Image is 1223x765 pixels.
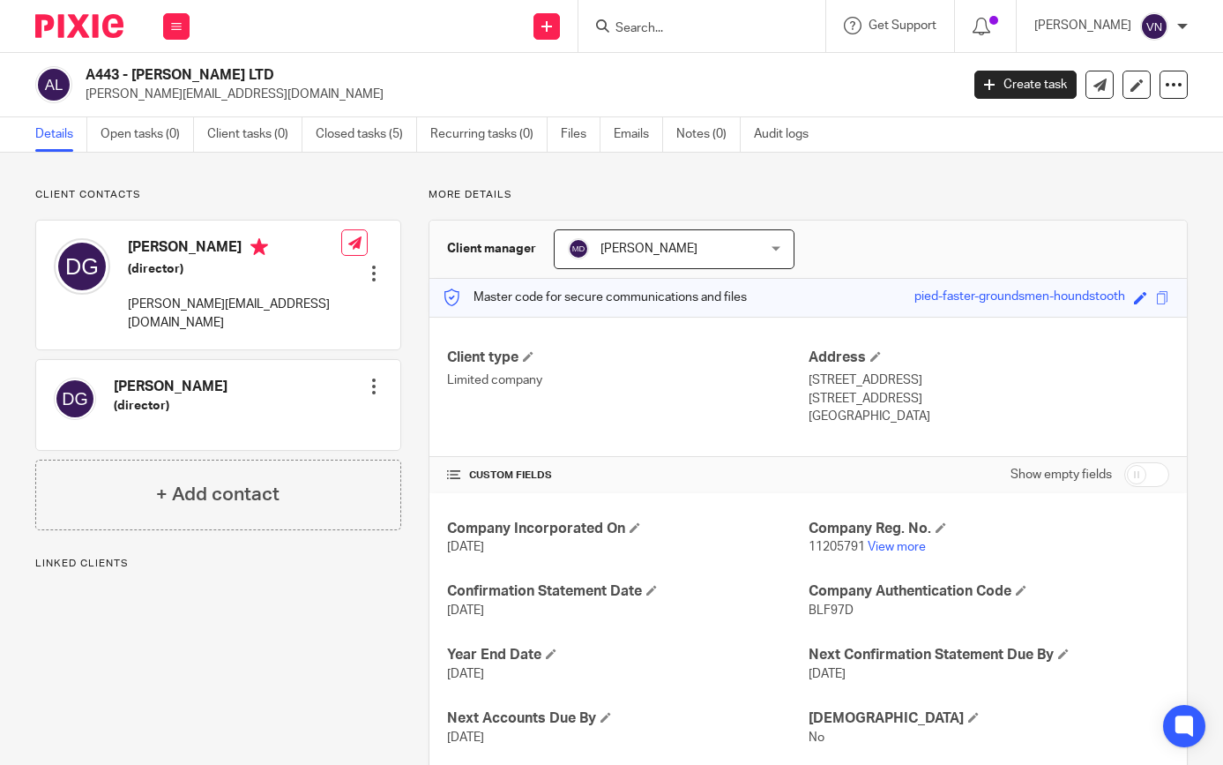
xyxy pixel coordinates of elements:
p: [PERSON_NAME] [1034,17,1131,34]
span: [DATE] [447,731,484,744]
p: Linked clients [35,557,401,571]
img: svg%3E [35,66,72,103]
img: svg%3E [568,238,589,259]
h4: [PERSON_NAME] [128,238,341,260]
span: [DATE] [447,668,484,680]
a: Files [561,117,600,152]
i: Primary [250,238,268,256]
h4: Confirmation Statement Date [447,582,808,601]
a: Recurring tasks (0) [430,117,548,152]
h4: + Add contact [156,481,280,508]
span: [DATE] [447,541,484,553]
img: Pixie [35,14,123,38]
h4: Next Confirmation Statement Due By [809,646,1169,664]
img: svg%3E [54,378,96,420]
p: [STREET_ADDRESS] [809,390,1169,408]
img: svg%3E [54,238,110,295]
h4: Next Accounts Due By [447,709,808,728]
p: Limited company [447,371,808,389]
p: Master code for secure communications and files [443,289,747,306]
h4: Company Authentication Code [809,582,1169,601]
h5: (director) [114,397,227,415]
a: Create task [974,71,1077,99]
span: [DATE] [809,668,846,680]
a: Audit logs [754,117,822,152]
p: More details [429,188,1188,202]
span: Get Support [869,19,936,32]
input: Search [614,21,772,37]
a: Details [35,117,87,152]
h2: A443 - [PERSON_NAME] LTD [86,66,775,85]
a: View more [868,541,926,553]
span: BLF97D [809,604,854,617]
span: [DATE] [447,604,484,617]
div: pied-faster-groundsmen-houndstooth [914,288,1125,308]
h4: Company Incorporated On [447,520,808,538]
p: [GEOGRAPHIC_DATA] [809,408,1169,425]
h4: Client type [447,349,808,367]
h4: [DEMOGRAPHIC_DATA] [809,709,1169,728]
h4: Company Reg. No. [809,520,1169,538]
span: 11205791 [809,541,865,553]
h4: [PERSON_NAME] [114,378,227,396]
p: Client contacts [35,188,401,202]
a: Client tasks (0) [207,117,302,152]
a: Emails [614,117,663,152]
p: [STREET_ADDRESS] [809,371,1169,389]
a: Open tasks (0) [101,117,194,152]
span: No [809,731,824,744]
span: [PERSON_NAME] [600,243,697,255]
h4: Address [809,349,1169,367]
h4: Year End Date [447,646,808,664]
label: Show empty fields [1010,466,1112,484]
img: svg%3E [1140,12,1168,41]
p: [PERSON_NAME][EMAIL_ADDRESS][DOMAIN_NAME] [128,296,341,332]
h5: (director) [128,260,341,278]
h3: Client manager [447,240,536,258]
a: Notes (0) [676,117,741,152]
h4: CUSTOM FIELDS [447,469,808,483]
a: Closed tasks (5) [316,117,417,152]
p: [PERSON_NAME][EMAIL_ADDRESS][DOMAIN_NAME] [86,86,948,103]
